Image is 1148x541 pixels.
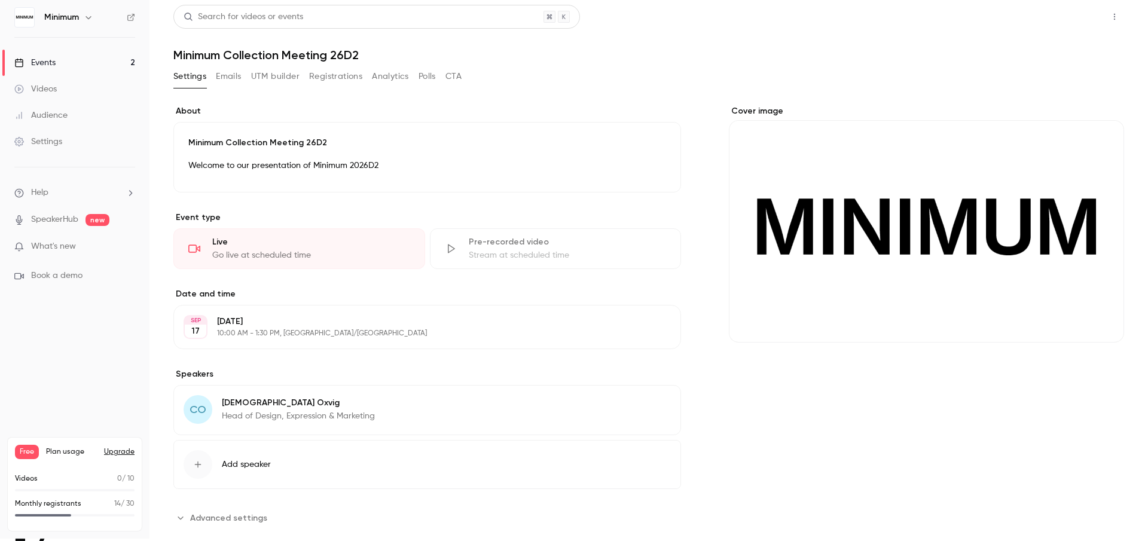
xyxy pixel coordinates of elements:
div: Live [212,236,410,248]
section: Cover image [729,105,1124,343]
button: UTM builder [251,67,300,86]
p: Event type [173,212,681,224]
div: Settings [14,136,62,148]
p: / 30 [114,499,135,509]
button: CTA [445,67,462,86]
label: Date and time [173,288,681,300]
div: Stream at scheduled time [469,249,667,261]
span: 14 [114,500,121,508]
button: Upgrade [104,447,135,457]
li: help-dropdown-opener [14,187,135,199]
div: Pre-recorded video [469,236,667,248]
h6: Minimum [44,11,79,23]
span: new [86,214,109,226]
button: Share [1048,5,1095,29]
button: Registrations [309,67,362,86]
label: About [173,105,681,117]
p: / 10 [117,473,135,484]
p: [DATE] [217,316,618,328]
label: Speakers [173,368,681,380]
div: Audience [14,109,68,121]
p: Monthly registrants [15,499,81,509]
a: SpeakerHub [31,213,78,226]
span: Book a demo [31,270,83,282]
p: Minimum Collection Meeting 26D2 [188,137,666,149]
p: Head of Design, Expression & Marketing [222,410,375,422]
iframe: Noticeable Trigger [121,242,135,252]
span: Add speaker [222,459,271,470]
p: [DEMOGRAPHIC_DATA] Oxvig [222,397,375,409]
p: Welcome to our presentation of Minimum 2026D2 [188,158,666,173]
label: Cover image [729,105,1124,117]
span: Plan usage [46,447,97,457]
button: Advanced settings [173,508,274,527]
span: 0 [117,475,122,482]
h1: Minimum Collection Meeting 26D2 [173,48,1124,62]
span: What's new [31,240,76,253]
button: Emails [216,67,241,86]
span: Free [15,445,39,459]
button: Add speaker [173,440,681,489]
p: 17 [191,325,200,337]
div: Go live at scheduled time [212,249,410,261]
div: Events [14,57,56,69]
div: SEP [185,316,206,325]
span: CO [190,402,206,418]
button: Settings [173,67,206,86]
div: CO[DEMOGRAPHIC_DATA] OxvigHead of Design, Expression & Marketing [173,385,681,435]
div: Pre-recorded videoStream at scheduled time [430,228,682,269]
p: Videos [15,473,38,484]
img: Minimum [15,8,34,27]
section: Advanced settings [173,508,681,527]
div: LiveGo live at scheduled time [173,228,425,269]
span: Advanced settings [190,512,267,524]
div: Videos [14,83,57,95]
button: Polls [419,67,436,86]
span: Help [31,187,48,199]
div: Search for videos or events [184,11,303,23]
p: 10:00 AM - 1:30 PM, [GEOGRAPHIC_DATA]/[GEOGRAPHIC_DATA] [217,329,618,338]
button: Analytics [372,67,409,86]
